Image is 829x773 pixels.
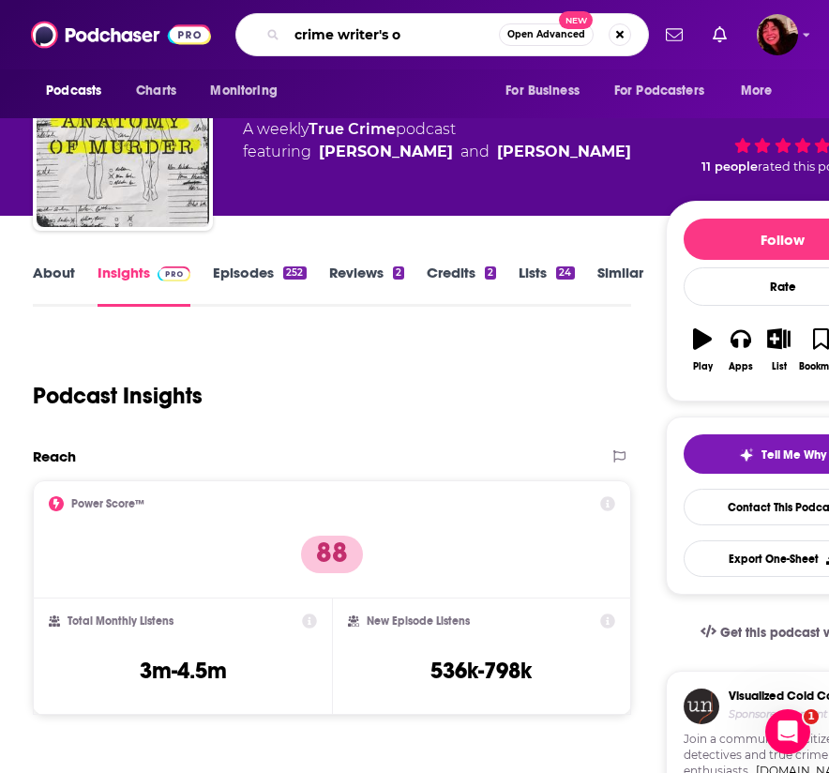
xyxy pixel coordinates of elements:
[729,361,753,372] div: Apps
[728,73,796,109] button: open menu
[33,264,75,307] a: About
[427,264,496,307] a: Credits2
[136,78,176,104] span: Charts
[98,264,190,307] a: InsightsPodchaser Pro
[693,361,713,372] div: Play
[757,14,798,55] img: User Profile
[499,23,594,46] button: Open AdvancedNew
[757,14,798,55] button: Show profile menu
[301,536,363,573] p: 88
[309,120,396,138] a: True Crime
[37,54,209,227] img: Anatomy of Murder
[597,264,643,307] a: Similar
[68,614,173,628] h2: Total Monthly Listens
[33,447,76,465] h2: Reach
[492,73,603,109] button: open menu
[46,78,101,104] span: Podcasts
[485,266,496,280] div: 2
[658,19,690,51] a: Show notifications dropdown
[741,78,773,104] span: More
[507,30,585,39] span: Open Advanced
[559,11,593,29] span: New
[602,73,731,109] button: open menu
[684,689,719,724] img: coldCase.18b32719.png
[283,266,306,280] div: 252
[243,141,631,163] span: featuring
[430,657,532,685] h3: 536k-798k
[287,20,499,50] input: Search podcasts, credits, & more...
[329,264,404,307] a: Reviews2
[614,78,704,104] span: For Podcasters
[739,447,754,462] img: tell me why sparkle
[319,141,453,163] a: Anna-Sigga Nicolazzi
[721,316,760,384] button: Apps
[213,264,306,307] a: Episodes252
[243,118,631,163] div: A weekly podcast
[71,497,144,510] h2: Power Score™
[31,17,211,53] img: Podchaser - Follow, Share and Rate Podcasts
[701,159,758,174] span: 11 people
[757,14,798,55] span: Logged in as Kathryn-Musilek
[497,141,631,163] a: Scott Weinberger
[772,361,787,372] div: List
[393,266,404,280] div: 2
[210,78,277,104] span: Monitoring
[556,266,574,280] div: 24
[684,316,722,384] button: Play
[761,447,826,462] span: Tell Me Why
[197,73,301,109] button: open menu
[760,316,798,384] button: List
[140,657,227,685] h3: 3m-4.5m
[765,709,810,754] iframe: Intercom live chat
[505,78,580,104] span: For Business
[519,264,574,307] a: Lists24
[124,73,188,109] a: Charts
[33,73,126,109] button: open menu
[460,141,490,163] span: and
[235,13,649,56] div: Search podcasts, credits, & more...
[705,19,734,51] a: Show notifications dropdown
[158,266,190,281] img: Podchaser Pro
[33,382,203,410] h1: Podcast Insights
[367,614,470,628] h2: New Episode Listens
[804,709,819,724] span: 1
